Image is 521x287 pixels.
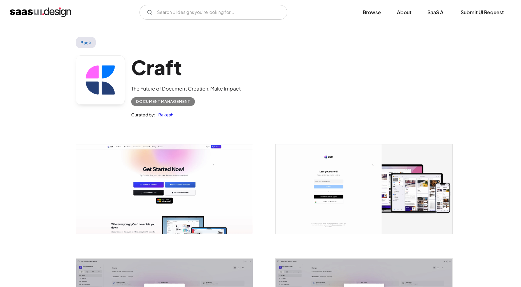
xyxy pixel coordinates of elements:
[139,5,287,20] input: Search UI designs you're looking for...
[453,6,511,19] a: Submit UI Request
[136,98,190,105] div: Document Management
[155,111,173,118] a: Rakesh
[76,144,253,234] img: 642289683c7d2d6096bc6f6c_Craft%20%E2%80%93%20The%20Future%20of%20Documents%20-%20Get%20Started.png
[131,55,241,79] h1: Craft
[390,6,419,19] a: About
[131,111,155,118] div: Curated by:
[131,85,241,92] div: The Future of Document Creation, Make Impact
[420,6,452,19] a: SaaS Ai
[76,37,96,48] a: Back
[276,144,452,234] img: 64228968ac8420b5bee2f88e_Craft%20%E2%80%93%20The%20Future%20of%20Documents%20-%20Login%20.png
[355,6,388,19] a: Browse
